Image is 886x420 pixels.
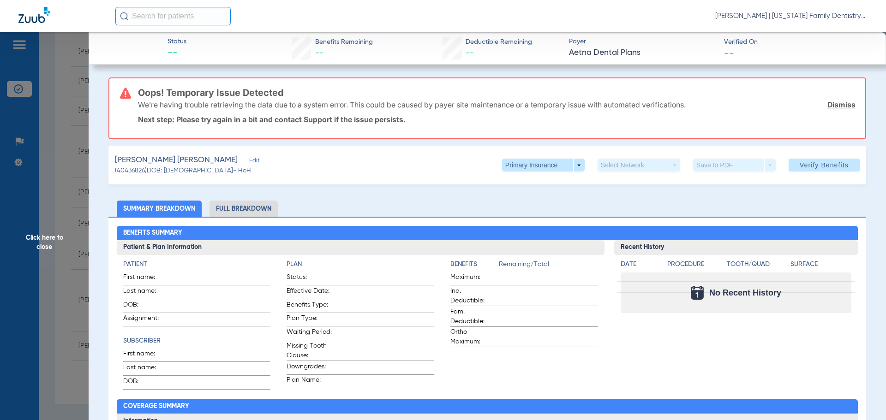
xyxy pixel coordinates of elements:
[840,376,886,420] iframe: Chat Widget
[123,363,168,375] span: Last name:
[115,166,251,176] span: (40436826) DOB: [DEMOGRAPHIC_DATA] - HoH
[115,154,238,166] span: [PERSON_NAME] [PERSON_NAME]
[827,100,856,109] a: Dismiss
[724,37,871,47] span: Verified On
[287,375,332,388] span: Plan Name:
[123,300,168,313] span: DOB:
[450,272,496,285] span: Maximum:
[287,272,332,285] span: Status:
[621,260,659,272] app-breakdown-title: Date
[502,159,585,172] button: Primary Insurance
[450,307,496,326] span: Fam. Deductible:
[790,260,851,269] h4: Surface
[123,336,271,346] h4: Subscriber
[315,49,323,57] span: --
[727,260,788,269] h4: Tooth/Quad
[789,159,860,172] button: Verify Benefits
[621,260,659,269] h4: Date
[138,100,686,109] p: We’re having trouble retrieving the data due to a system error. This could be caused by payer sit...
[120,88,131,99] img: error-icon
[287,300,332,313] span: Benefits Type:
[287,327,332,340] span: Waiting Period:
[569,37,716,47] span: Payer
[123,272,168,285] span: First name:
[18,7,50,23] img: Zuub Logo
[123,349,168,361] span: First name:
[117,399,858,414] h2: Coverage Summary
[287,362,332,374] span: Downgrades:
[138,115,856,124] p: Next step: Please try again in a bit and contact Support if the issue persists.
[466,37,532,47] span: Deductible Remaining
[691,286,704,300] img: Calendar
[569,47,716,59] span: Aetna Dental Plans
[450,260,499,272] app-breakdown-title: Benefits
[790,260,851,272] app-breakdown-title: Surface
[117,226,858,241] h2: Benefits Summary
[450,286,496,306] span: Ind. Deductible:
[727,260,788,272] app-breakdown-title: Tooth/Quad
[315,37,373,47] span: Benefits Remaining
[667,260,724,269] h4: Procedure
[123,377,168,389] span: DOB:
[138,88,856,97] h3: Oops! Temporary Issue Detected
[450,260,499,269] h4: Benefits
[667,260,724,272] app-breakdown-title: Procedure
[715,12,868,21] span: [PERSON_NAME] | [US_STATE] Family Dentistry
[168,37,186,47] span: Status
[287,341,332,361] span: Missing Tooth Clause:
[168,47,186,60] span: --
[466,49,474,57] span: --
[123,286,168,299] span: Last name:
[287,314,332,326] span: Plan Type:
[123,260,271,269] h4: Patient
[287,260,434,269] h4: Plan
[800,161,849,169] span: Verify Benefits
[115,7,231,25] input: Search for patients
[709,288,781,297] span: No Recent History
[120,12,128,20] img: Search Icon
[724,48,734,58] span: --
[287,286,332,299] span: Effective Date:
[210,201,278,217] li: Full Breakdown
[614,240,858,255] h3: Recent History
[450,327,496,347] span: Ortho Maximum:
[117,201,202,217] li: Summary Breakdown
[123,314,168,326] span: Assignment:
[249,157,257,166] span: Edit
[499,260,598,272] span: Remaining/Total
[117,240,605,255] h3: Patient & Plan Information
